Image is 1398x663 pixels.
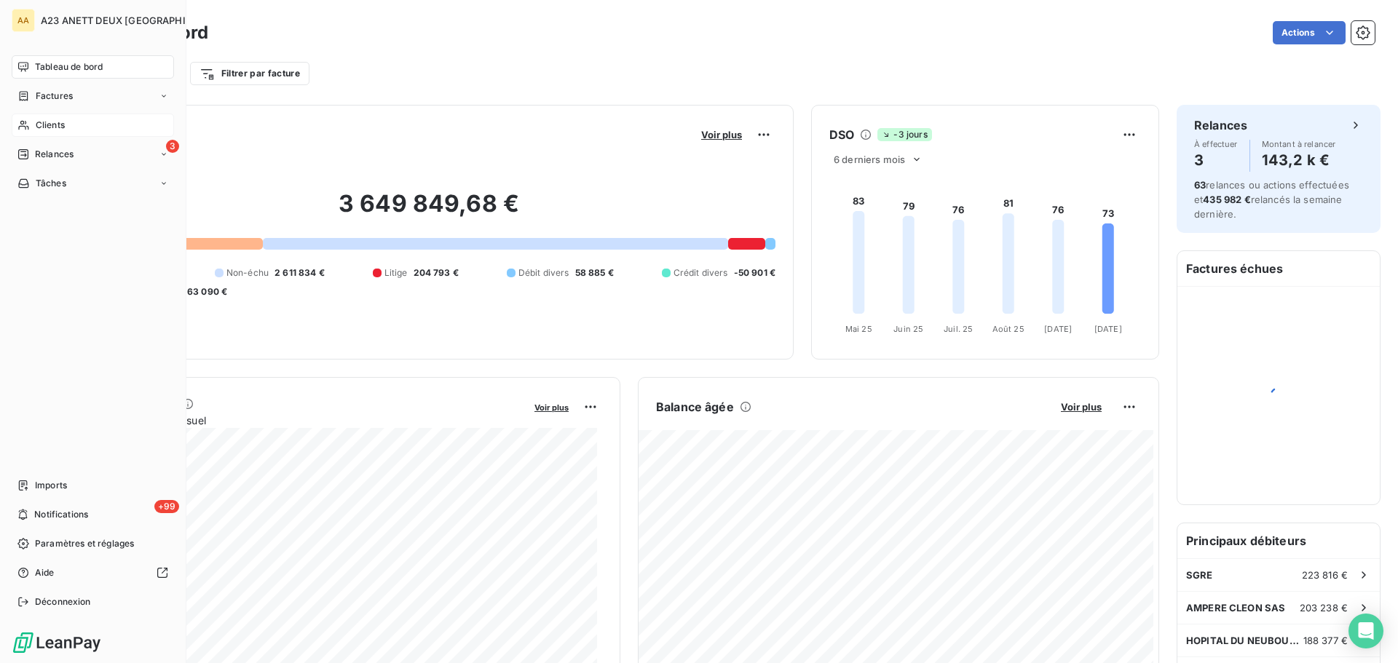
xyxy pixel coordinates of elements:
button: Filtrer par facture [190,62,309,85]
span: +99 [154,500,179,513]
span: Non-échu [226,266,269,279]
span: À effectuer [1194,140,1238,148]
h6: Factures échues [1177,251,1380,286]
span: Clients [36,119,65,132]
tspan: Juin 25 [893,324,923,334]
span: HOPITAL DU NEUBOURG [1186,635,1303,646]
span: Crédit divers [674,266,728,279]
span: Litige [384,266,408,279]
span: Imports [35,479,67,492]
span: relances ou actions effectuées et relancés la semaine dernière. [1194,179,1349,220]
span: 2 611 834 € [275,266,325,279]
h2: 3 649 849,68 € [82,189,775,233]
span: Paramètres et réglages [35,537,134,550]
span: 63 [1194,179,1206,191]
span: -63 090 € [183,285,227,298]
span: Notifications [34,508,88,521]
span: SGRE [1186,569,1213,581]
h6: Principaux débiteurs [1177,523,1380,558]
span: 223 816 € [1302,569,1348,581]
span: 203 238 € [1300,602,1348,614]
span: Montant à relancer [1262,140,1336,148]
span: 188 377 € [1303,635,1348,646]
span: 3 [166,140,179,153]
span: 6 derniers mois [834,154,905,165]
span: Factures [36,90,73,103]
span: 204 793 € [414,266,459,279]
span: AMPERE CLEON SAS [1186,602,1285,614]
button: Actions [1273,21,1346,44]
a: Aide [12,561,174,584]
h4: 3 [1194,148,1238,172]
h6: Relances [1194,116,1247,134]
span: Aide [35,566,55,579]
span: Débit divers [518,266,569,279]
h4: 143,2 k € [1262,148,1336,172]
span: 435 982 € [1203,194,1250,205]
tspan: [DATE] [1094,324,1122,334]
span: Chiffre d'affaires mensuel [82,413,524,428]
tspan: Mai 25 [845,324,872,334]
div: Open Intercom Messenger [1348,614,1383,648]
tspan: Août 25 [992,324,1024,334]
span: -50 901 € [734,266,775,279]
span: Voir plus [701,129,742,140]
span: Tableau de bord [35,60,103,74]
button: Voir plus [530,400,573,413]
span: Tâches [36,177,66,190]
img: Logo LeanPay [12,631,102,654]
span: Relances [35,148,74,161]
button: Voir plus [1057,400,1106,413]
span: Voir plus [534,402,569,413]
h6: DSO [829,126,854,143]
tspan: [DATE] [1044,324,1072,334]
tspan: Juil. 25 [944,324,973,334]
span: Déconnexion [35,595,91,608]
span: Voir plus [1061,401,1102,413]
button: Voir plus [697,128,746,141]
div: AA [12,9,35,32]
span: -3 jours [877,128,931,141]
span: A23 ANETT DEUX [GEOGRAPHIC_DATA] [41,15,225,26]
h6: Balance âgée [656,398,734,416]
span: 58 885 € [575,266,614,279]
